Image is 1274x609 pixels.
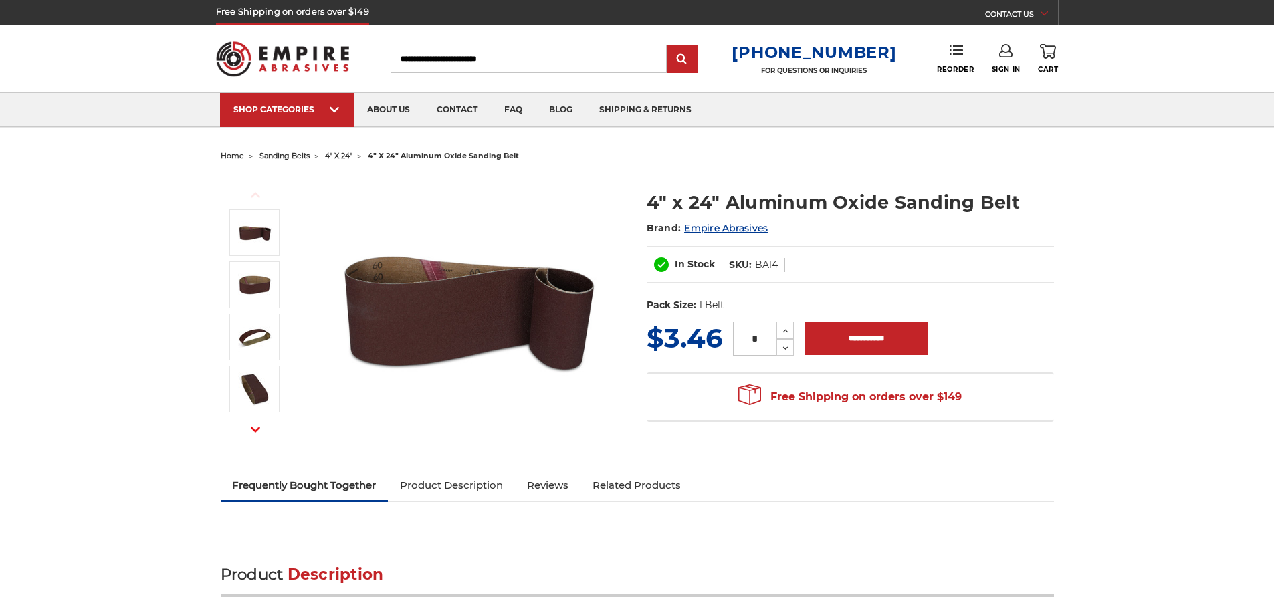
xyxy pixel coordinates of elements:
a: Reorder [937,44,974,73]
dt: SKU: [729,258,752,272]
a: [PHONE_NUMBER] [732,43,896,62]
dd: 1 Belt [699,298,724,312]
img: 4" x 24" Sanding Belt - AOX [238,372,272,406]
a: blog [536,93,586,127]
span: $3.46 [647,322,722,354]
dt: Pack Size: [647,298,696,312]
span: 4" x 24" aluminum oxide sanding belt [368,151,519,160]
a: Product Description [388,471,515,500]
dd: BA14 [755,258,778,272]
img: 4" x 24" Aluminum Oxide Sanding Belt [335,175,603,443]
span: In Stock [675,258,715,270]
a: faq [491,93,536,127]
a: Cart [1038,44,1058,74]
span: Brand: [647,222,681,234]
img: 4" x 24" Sanding Belt - Aluminum Oxide [238,320,272,354]
a: contact [423,93,491,127]
div: SHOP CATEGORIES [233,104,340,114]
span: Description [288,565,384,584]
a: shipping & returns [586,93,705,127]
p: FOR QUESTIONS OR INQUIRIES [732,66,896,75]
span: Reorder [937,65,974,74]
a: Related Products [580,471,693,500]
button: Previous [239,180,272,209]
img: 4" x 24" Aluminum Oxide Sanding Belt [238,216,272,249]
a: home [221,151,244,160]
a: about us [354,93,423,127]
img: 4" x 24" AOX Sanding Belt [238,268,272,301]
span: Sign In [992,65,1021,74]
a: Frequently Bought Together [221,471,389,500]
a: Empire Abrasives [684,222,768,234]
img: Empire Abrasives [216,33,350,85]
button: Next [239,415,272,444]
a: 4" x 24" [325,151,352,160]
a: Reviews [515,471,580,500]
h1: 4" x 24" Aluminum Oxide Sanding Belt [647,189,1054,215]
a: CONTACT US [985,7,1058,25]
a: sanding belts [259,151,310,160]
span: Cart [1038,65,1058,74]
span: Product [221,565,284,584]
span: Free Shipping on orders over $149 [738,384,962,410]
